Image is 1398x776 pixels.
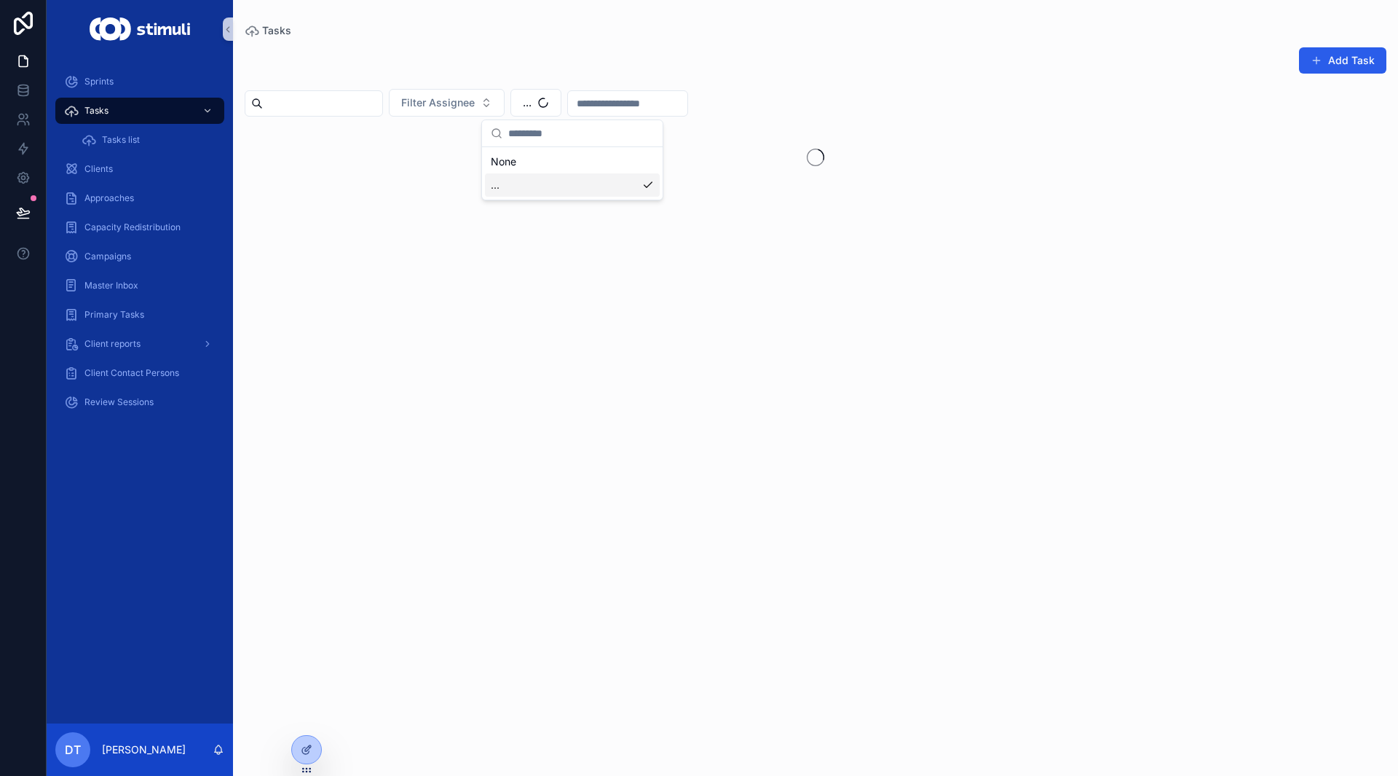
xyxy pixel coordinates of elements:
[84,192,134,204] span: Approaches
[55,243,224,270] a: Campaigns
[55,185,224,211] a: Approaches
[55,389,224,415] a: Review Sessions
[102,742,186,757] p: [PERSON_NAME]
[84,338,141,350] span: Client reports
[84,251,131,262] span: Campaigns
[55,156,224,182] a: Clients
[55,214,224,240] a: Capacity Redistribution
[84,105,108,117] span: Tasks
[55,360,224,386] a: Client Contact Persons
[84,222,181,233] span: Capacity Redistribution
[1299,47,1386,74] button: Add Task
[84,76,114,87] span: Sprints
[55,273,224,299] a: Master Inbox
[491,178,499,192] span: ...
[262,23,291,38] span: Tasks
[84,163,113,175] span: Clients
[55,331,224,357] a: Client reports
[84,309,144,321] span: Primary Tasks
[84,367,179,379] span: Client Contact Persons
[55,68,224,95] a: Sprints
[73,127,224,153] a: Tasks list
[245,23,291,38] a: Tasks
[84,396,154,408] span: Review Sessions
[389,89,505,117] button: Select Button
[55,98,224,124] a: Tasks
[47,58,233,434] div: scrollable content
[102,134,140,146] span: Tasks list
[523,95,532,110] span: ...
[65,741,81,759] span: DT
[90,17,189,41] img: App logo
[482,147,663,200] div: Suggestions
[510,89,561,117] button: Select Button
[485,150,660,173] div: None
[401,95,475,110] span: Filter Assignee
[55,302,224,328] a: Primary Tasks
[84,280,138,291] span: Master Inbox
